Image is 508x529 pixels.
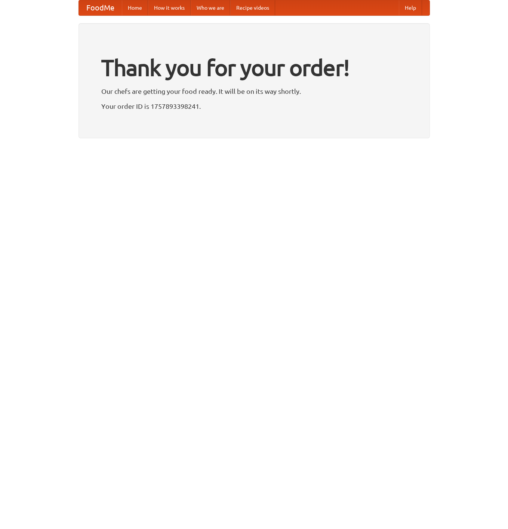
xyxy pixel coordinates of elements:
a: Recipe videos [230,0,275,15]
a: FoodMe [79,0,122,15]
p: Your order ID is 1757893398241. [101,101,407,112]
h1: Thank you for your order! [101,50,407,86]
a: How it works [148,0,191,15]
p: Our chefs are getting your food ready. It will be on its way shortly. [101,86,407,97]
a: Home [122,0,148,15]
a: Help [399,0,422,15]
a: Who we are [191,0,230,15]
